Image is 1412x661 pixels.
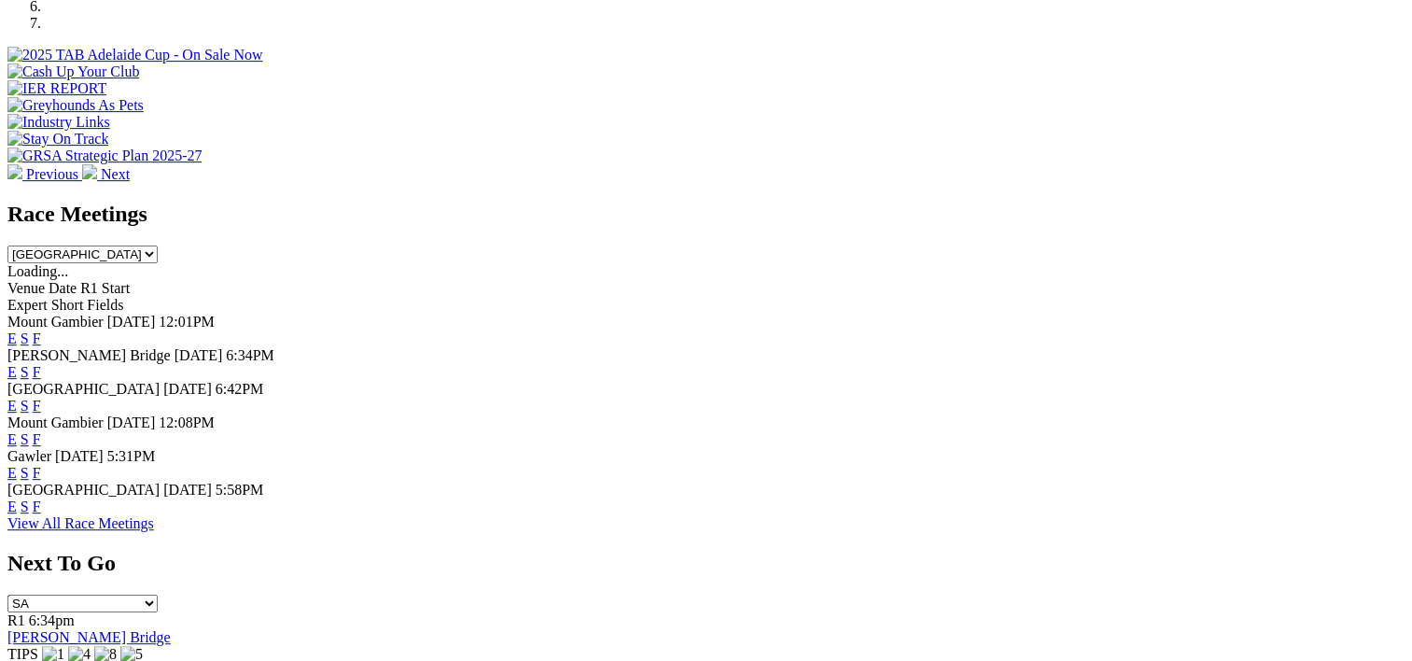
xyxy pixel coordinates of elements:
[226,347,274,363] span: 6:34PM
[159,314,215,330] span: 12:01PM
[21,465,29,481] a: S
[7,398,17,414] a: E
[7,515,154,531] a: View All Race Meetings
[7,551,1405,576] h2: Next To Go
[7,97,144,114] img: Greyhounds As Pets
[7,47,263,63] img: 2025 TAB Adelaide Cup - On Sale Now
[49,280,77,296] span: Date
[7,263,68,279] span: Loading...
[175,347,223,363] span: [DATE]
[82,166,130,182] a: Next
[7,448,51,464] span: Gawler
[80,280,130,296] span: R1 Start
[7,297,48,313] span: Expert
[26,166,78,182] span: Previous
[33,431,41,447] a: F
[21,364,29,380] a: S
[51,297,84,313] span: Short
[163,482,212,498] span: [DATE]
[7,347,171,363] span: [PERSON_NAME] Bridge
[33,499,41,514] a: F
[7,114,110,131] img: Industry Links
[33,398,41,414] a: F
[33,364,41,380] a: F
[7,499,17,514] a: E
[216,381,264,397] span: 6:42PM
[21,499,29,514] a: S
[7,629,171,645] a: [PERSON_NAME] Bridge
[7,465,17,481] a: E
[107,314,156,330] span: [DATE]
[7,364,17,380] a: E
[7,415,104,430] span: Mount Gambier
[33,465,41,481] a: F
[7,166,82,182] a: Previous
[87,297,123,313] span: Fields
[29,612,75,628] span: 6:34pm
[7,202,1405,227] h2: Race Meetings
[7,131,108,148] img: Stay On Track
[7,330,17,346] a: E
[163,381,212,397] span: [DATE]
[7,612,25,628] span: R1
[7,164,22,179] img: chevron-left-pager-white.svg
[7,314,104,330] span: Mount Gambier
[21,431,29,447] a: S
[159,415,215,430] span: 12:08PM
[7,482,160,498] span: [GEOGRAPHIC_DATA]
[101,166,130,182] span: Next
[107,415,156,430] span: [DATE]
[7,280,45,296] span: Venue
[82,164,97,179] img: chevron-right-pager-white.svg
[7,431,17,447] a: E
[7,63,139,80] img: Cash Up Your Club
[21,330,29,346] a: S
[33,330,41,346] a: F
[55,448,104,464] span: [DATE]
[7,381,160,397] span: [GEOGRAPHIC_DATA]
[107,448,156,464] span: 5:31PM
[7,80,106,97] img: IER REPORT
[21,398,29,414] a: S
[7,148,202,164] img: GRSA Strategic Plan 2025-27
[216,482,264,498] span: 5:58PM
